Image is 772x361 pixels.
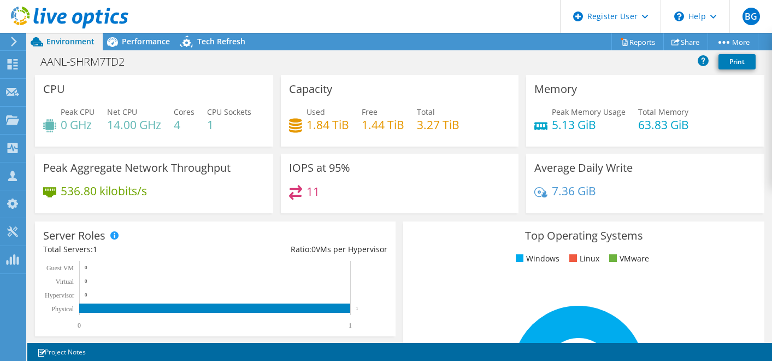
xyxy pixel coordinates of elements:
text: 0 [85,292,87,298]
span: 1 [93,244,97,254]
h3: Top Operating Systems [411,230,756,242]
span: Peak Memory Usage [552,107,626,117]
span: Free [362,107,378,117]
svg: \n [674,11,684,21]
li: Windows [513,253,559,265]
span: Total Memory [638,107,688,117]
h4: 4 [174,119,195,131]
text: Virtual [56,278,74,286]
span: Used [307,107,325,117]
h4: 5.13 GiB [552,119,626,131]
h3: IOPS at 95% [289,162,350,174]
h3: Peak Aggregate Network Throughput [43,162,231,174]
span: CPU Sockets [207,107,251,117]
h4: 1.84 TiB [307,119,349,131]
h4: 536.80 kilobits/s [61,185,147,197]
text: 1 [349,322,352,329]
h4: 1.44 TiB [362,119,404,131]
text: 1 [356,306,358,311]
h4: 11 [307,185,320,197]
span: Environment [46,36,95,46]
h4: 63.83 GiB [638,119,689,131]
span: Total [417,107,435,117]
a: More [708,33,758,50]
h4: 3.27 TiB [417,119,459,131]
h3: Capacity [289,83,332,95]
text: 0 [85,278,87,284]
div: Ratio: VMs per Hypervisor [215,243,387,255]
h3: Server Roles [43,230,105,242]
a: Reports [611,33,664,50]
text: 0 [78,322,81,329]
text: 0 [85,265,87,270]
span: Tech Refresh [197,36,245,46]
a: Print [718,54,756,69]
h1: AANL-SHRM7TD2 [36,56,142,68]
a: Project Notes [30,345,93,359]
span: Performance [122,36,170,46]
span: 0 [311,244,316,254]
a: Share [663,33,708,50]
h3: Memory [534,83,577,95]
span: Net CPU [107,107,137,117]
span: BG [742,8,760,25]
li: VMware [606,253,649,265]
text: Physical [51,305,74,313]
li: Linux [567,253,599,265]
div: Total Servers: [43,243,215,255]
text: Hypervisor [45,292,74,299]
h4: 0 GHz [61,119,95,131]
text: Guest VM [46,264,74,272]
h4: 14.00 GHz [107,119,161,131]
h4: 1 [207,119,251,131]
span: Cores [174,107,195,117]
h4: 7.36 GiB [552,185,596,197]
h3: CPU [43,83,65,95]
span: Peak CPU [61,107,95,117]
h3: Average Daily Write [534,162,633,174]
